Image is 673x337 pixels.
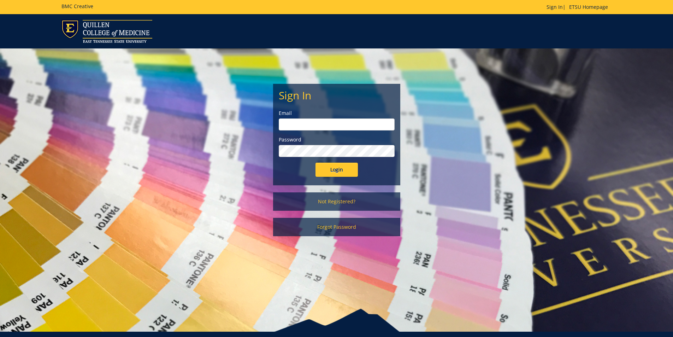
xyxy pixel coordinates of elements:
[279,110,395,117] label: Email
[315,163,358,177] input: Login
[279,136,395,143] label: Password
[547,4,563,10] a: Sign In
[547,4,612,11] p: |
[61,4,93,9] h5: BMC Creative
[61,20,152,43] img: ETSU logo
[273,192,400,211] a: Not Registered?
[273,218,400,236] a: Forgot Password
[566,4,612,10] a: ETSU Homepage
[279,89,395,101] h2: Sign In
